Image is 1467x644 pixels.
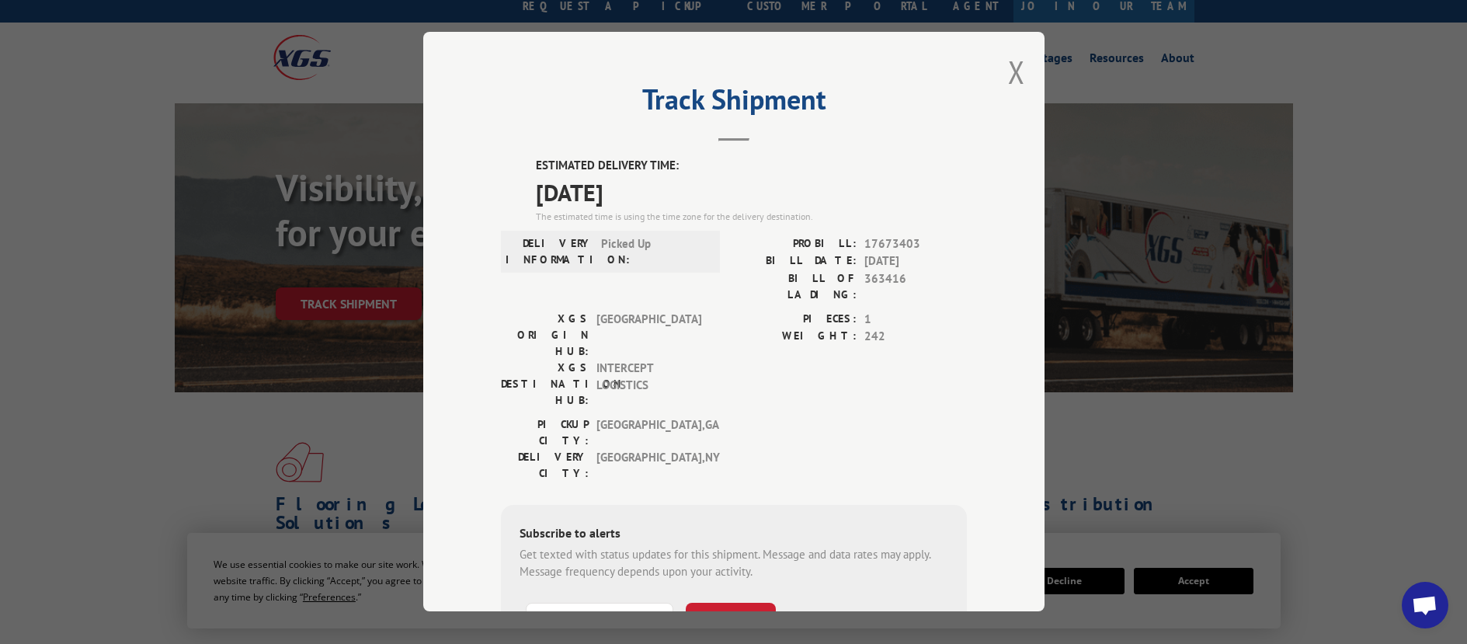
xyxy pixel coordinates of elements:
div: Open chat [1402,582,1448,628]
label: DELIVERY INFORMATION: [506,235,593,268]
button: Close modal [1008,51,1025,92]
label: PICKUP CITY: [501,416,589,449]
label: DELIVERY CITY: [501,449,589,482]
span: 363416 [864,270,967,303]
input: Phone Number [526,603,673,635]
span: Picked Up [601,235,706,268]
label: WEIGHT: [734,329,857,346]
span: [GEOGRAPHIC_DATA] , GA [596,416,701,449]
label: PIECES: [734,311,857,329]
span: INTERCEPT LOGISTICS [596,360,701,409]
span: 242 [864,329,967,346]
span: [GEOGRAPHIC_DATA] , NY [596,449,701,482]
span: 1 [864,311,967,329]
button: SUBSCRIBE [686,603,776,635]
div: Get texted with status updates for this shipment. Message and data rates may apply. Message frequ... [520,546,948,581]
span: [DATE] [536,175,967,210]
div: The estimated time is using the time zone for the delivery destination. [536,210,967,224]
span: [GEOGRAPHIC_DATA] [596,311,701,360]
label: XGS DESTINATION HUB: [501,360,589,409]
div: Subscribe to alerts [520,524,948,546]
span: 17673403 [864,235,967,253]
span: [DATE] [864,253,967,271]
label: BILL DATE: [734,253,857,271]
label: XGS ORIGIN HUB: [501,311,589,360]
h2: Track Shipment [501,89,967,118]
label: ESTIMATED DELIVERY TIME: [536,158,967,176]
label: BILL OF LADING: [734,270,857,303]
label: PROBILL: [734,235,857,253]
